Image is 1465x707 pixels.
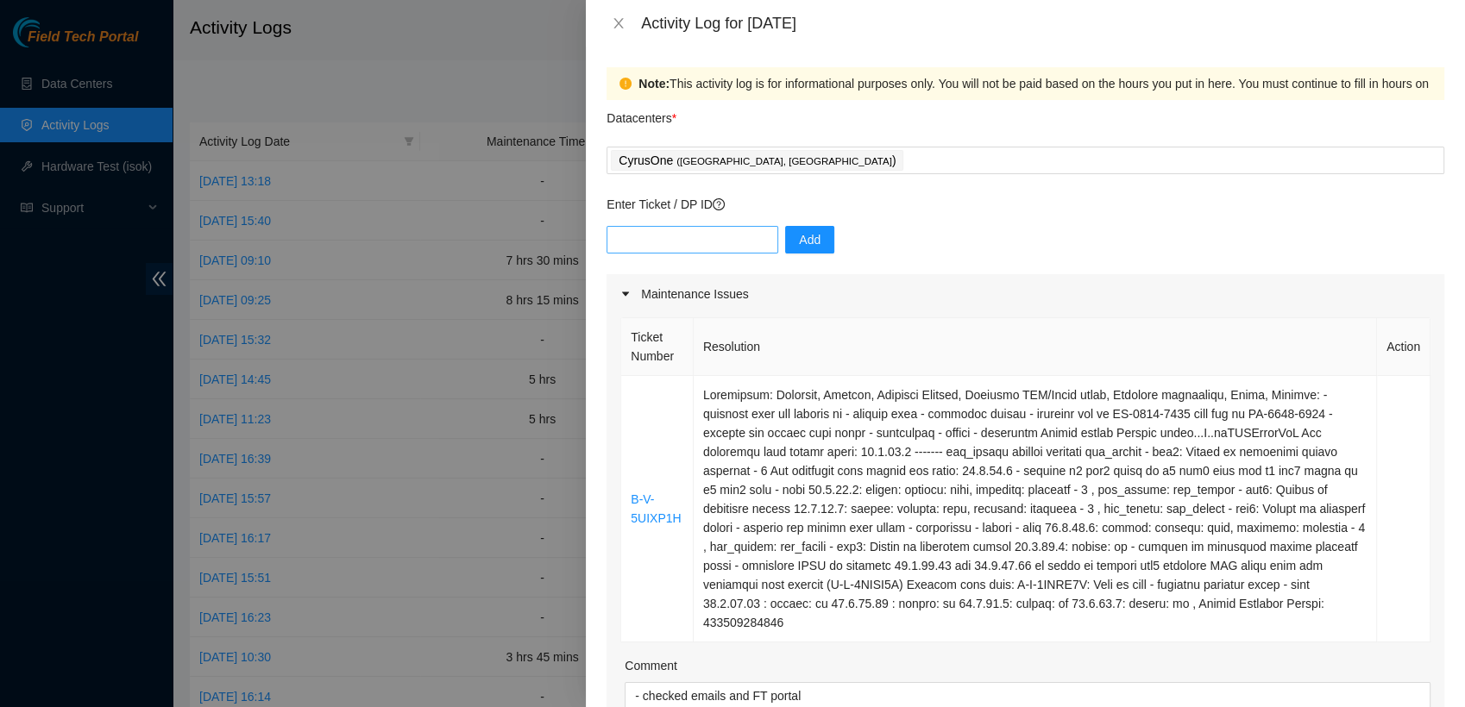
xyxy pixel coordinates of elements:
[694,318,1377,376] th: Resolution
[612,16,626,30] span: close
[694,376,1377,642] td: Loremipsum: Dolorsit, Ametcon, Adipisci Elitsed, Doeiusmo TEM/Incid utlab, Etdolore magnaaliqu, E...
[625,656,677,675] label: Comment
[607,274,1444,314] div: Maintenance Issues
[620,289,631,299] span: caret-right
[619,78,632,90] span: exclamation-circle
[1377,318,1430,376] th: Action
[799,230,821,249] span: Add
[641,14,1444,33] div: Activity Log for [DATE]
[638,74,670,93] strong: Note:
[607,195,1444,214] p: Enter Ticket / DP ID
[607,100,676,128] p: Datacenters
[619,151,896,171] p: CyrusOne )
[621,318,694,376] th: Ticket Number
[631,492,681,525] a: B-V-5UIXP1H
[713,198,725,210] span: question-circle
[607,16,631,32] button: Close
[785,226,834,253] button: Add
[676,156,892,166] span: ( [GEOGRAPHIC_DATA], [GEOGRAPHIC_DATA]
